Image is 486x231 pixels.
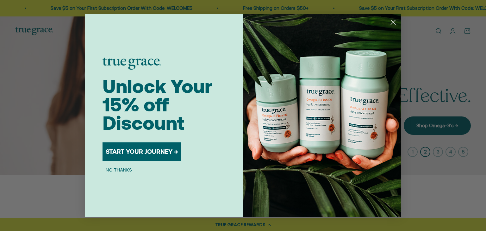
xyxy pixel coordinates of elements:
[103,75,212,134] span: Unlock Your 15% off Discount
[388,17,399,28] button: Close dialog
[103,142,181,161] button: START YOUR JOURNEY →
[103,58,161,70] img: logo placeholder
[243,14,401,217] img: 098727d5-50f8-4f9b-9554-844bb8da1403.jpeg
[103,166,135,173] button: NO THANKS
